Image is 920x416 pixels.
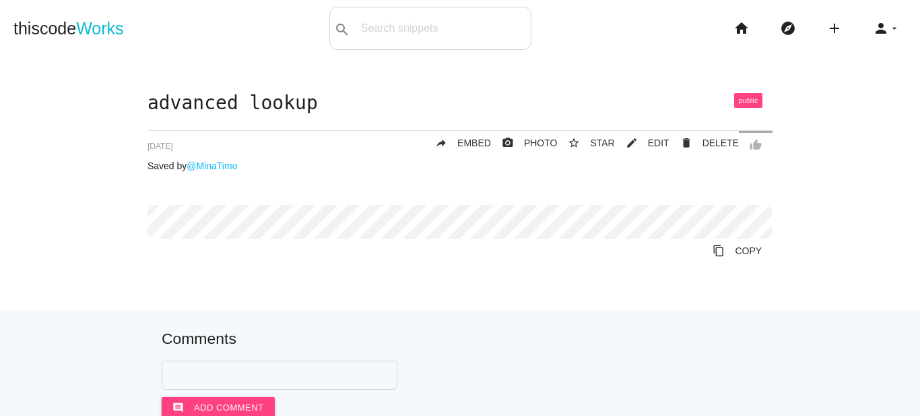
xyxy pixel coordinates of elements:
[330,7,354,49] button: search
[615,131,669,155] a: mode_editEDIT
[457,138,491,148] span: EMBED
[435,131,447,155] i: reply
[733,7,750,50] i: home
[713,239,725,263] i: content_copy
[702,239,773,263] a: Copy to Clipboard
[76,19,123,38] span: Works
[826,7,843,50] i: add
[147,142,173,151] span: [DATE]
[334,8,350,51] i: search
[557,131,614,155] button: star_borderSTAR
[702,138,739,148] span: DELETE
[889,7,900,50] i: arrow_drop_down
[626,131,638,155] i: mode_edit
[680,131,692,155] i: delete
[780,7,796,50] i: explore
[187,160,237,171] a: @MinaTimo
[162,330,758,347] h5: Comments
[424,131,491,155] a: replyEMBED
[524,138,558,148] span: PHOTO
[147,93,773,114] h1: advanced lookup
[648,138,669,148] span: EDIT
[502,131,514,155] i: photo_camera
[354,14,531,42] input: Search snippets
[590,138,614,148] span: STAR
[669,131,739,155] a: Delete Post
[147,160,773,171] p: Saved by
[13,7,124,50] a: thiscodeWorks
[568,131,580,155] i: star_border
[873,7,889,50] i: person
[491,131,558,155] a: photo_cameraPHOTO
